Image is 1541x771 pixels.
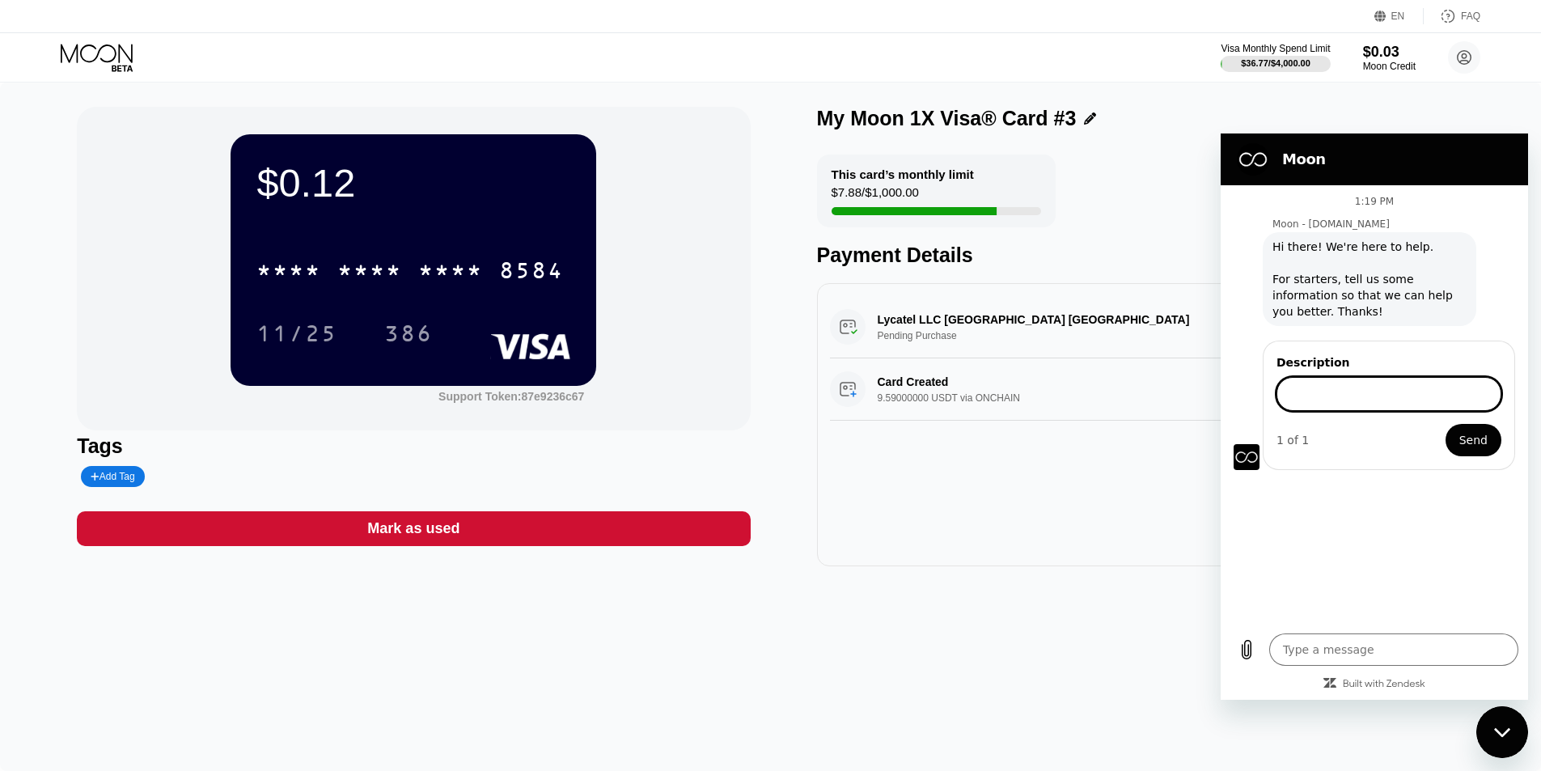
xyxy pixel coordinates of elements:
div: Moon Credit [1363,61,1416,72]
div: EN [1374,8,1424,24]
div: 8584 [499,260,564,286]
div: Add Tag [91,471,134,482]
iframe: Messaging window [1221,133,1528,700]
div: $7.88 / $1,000.00 [832,185,919,207]
div: $36.77 / $4,000.00 [1241,58,1310,68]
div: Support Token:87e9236c67 [438,390,584,403]
div: 386 [372,313,445,354]
div: Payment Details [817,244,1490,267]
div: Visa Monthly Spend Limit [1221,43,1330,54]
div: Support Token: 87e9236c67 [438,390,584,403]
div: 11/25 [256,323,337,349]
div: Mark as used [367,519,459,538]
div: 11/25 [244,313,349,354]
div: FAQ [1424,8,1480,24]
div: EN [1391,11,1405,22]
div: My Moon 1X Visa® Card #3 [817,107,1077,130]
div: Visa Monthly Spend Limit$36.77/$4,000.00 [1221,43,1330,72]
div: 386 [384,323,433,349]
div: Tags [77,434,750,458]
iframe: Button to launch messaging window, conversation in progress [1476,706,1528,758]
div: $0.03 [1363,44,1416,61]
div: Add Tag [81,466,144,487]
div: $0.03Moon Credit [1363,44,1416,72]
div: $0.12 [256,160,570,205]
div: FAQ [1461,11,1480,22]
div: Mark as used [77,511,750,546]
div: This card’s monthly limit [832,167,974,181]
